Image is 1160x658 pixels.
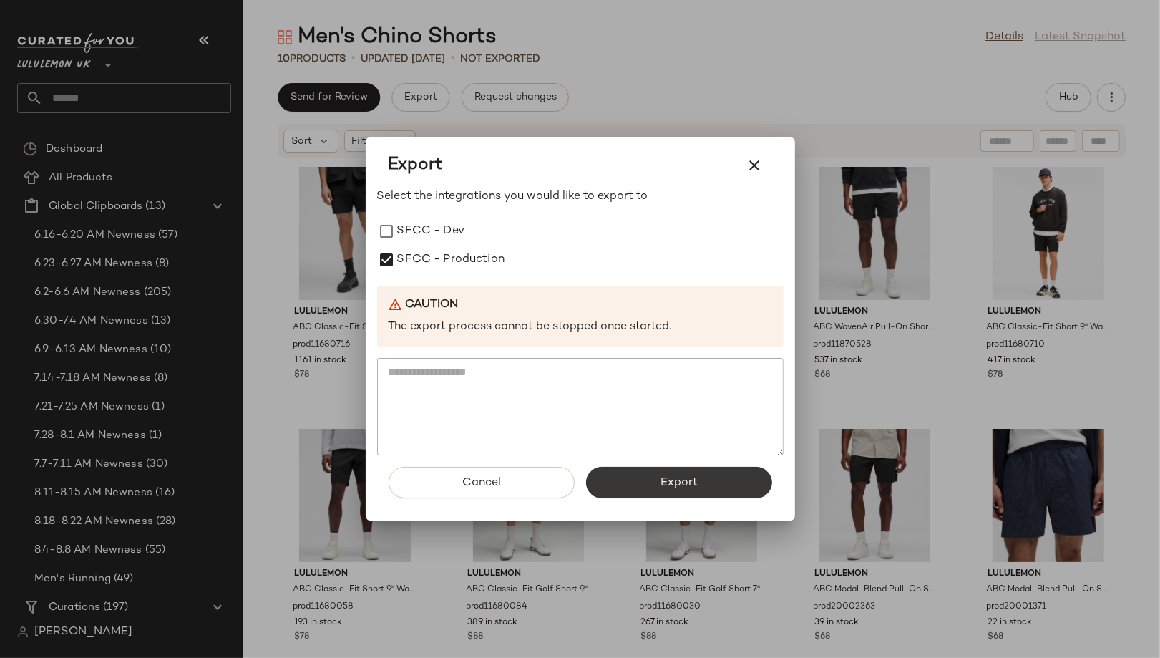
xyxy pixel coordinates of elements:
span: Export [660,476,698,490]
button: Cancel [389,467,575,498]
span: Cancel [462,476,501,490]
b: Caution [406,297,459,314]
button: Export [586,467,772,498]
label: SFCC - Dev [397,217,465,246]
span: Export [389,154,443,177]
label: SFCC - Production [397,246,505,274]
p: The export process cannot be stopped once started. [389,319,772,336]
p: Select the integrations you would like to export to [377,188,784,205]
